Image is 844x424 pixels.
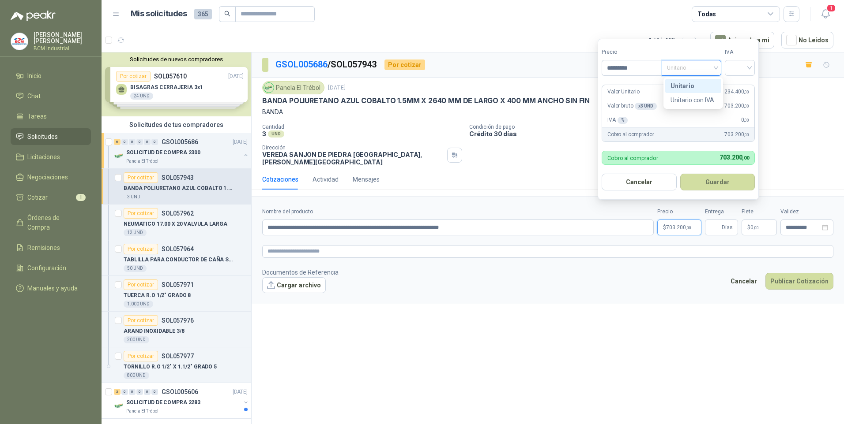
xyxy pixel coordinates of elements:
div: Por cotizar [124,244,158,254]
div: 0 [136,139,143,145]
label: Validez [780,208,833,216]
a: Por cotizarSOL057962NEUMATICO 17.00 X 20 VALVULA LARGA12 UND [102,205,251,240]
button: Solicitudes de nuevos compradores [105,56,248,63]
div: 800 UND [124,372,149,379]
button: Cancelar [602,174,677,190]
span: 234.400 [724,88,749,96]
p: NEUMATICO 17.00 X 20 VALVULA LARGA [124,220,227,228]
p: $703.200,00 [657,219,701,235]
p: SOL057964 [162,246,194,252]
span: ,00 [742,155,749,161]
span: 0 [750,225,759,230]
p: SOL057962 [162,210,194,216]
button: Guardar [680,174,755,190]
p: SOL057976 [162,317,194,324]
label: Precio [657,208,701,216]
p: Panela El Trébol [126,408,158,415]
img: Company Logo [11,33,28,50]
p: / SOL057943 [275,58,377,71]
p: SOLICITUD DE COMPRA 2283 [126,398,200,407]
a: Inicio [11,67,91,84]
span: ,00 [744,104,749,108]
span: Días [722,220,733,235]
div: UND [268,130,284,138]
span: Cotizar [27,193,48,202]
div: Por cotizar [124,351,158,361]
img: Logo peakr [11,11,56,21]
span: Negociaciones [27,172,68,182]
span: search [224,11,230,17]
a: Tareas [11,108,91,125]
p: GSOL005686 [162,139,198,145]
div: 0 [144,139,151,145]
a: Configuración [11,260,91,276]
a: 6 0 0 0 0 0 GSOL005686[DATE] Company LogoSOLICITUD DE COMPRA 2300Panela El Trébol [114,137,249,165]
p: BANDA POLIURETANO AZUL COBALTO 1.5MM X 2640 MM DE LARGO X 400 MM ANCHO SIN FIN [262,96,590,105]
p: TORNILLO R.O 1/2" X 1.1/2" GRADO 5 [124,363,217,371]
div: 0 [129,139,136,145]
span: ,00 [754,225,759,230]
span: $ [747,225,750,230]
span: Configuración [27,263,66,273]
div: Unitario con IVA [671,95,716,105]
div: 0 [121,389,128,395]
span: ,00 [686,225,691,230]
p: [DATE] [233,138,248,146]
div: % [618,117,628,124]
div: 1.000 UND [124,301,153,308]
p: SOL057977 [162,353,194,359]
button: 1 [818,6,833,22]
div: 3 [114,389,121,395]
p: SOL057971 [162,282,194,288]
span: 703.200 [724,102,749,110]
a: Por cotizarSOL057943BANDA POLIURETANO AZUL COBALTO 1.5MM X 2640 MM DE LARGO X 400 MM ANCHO SIN FI... [102,169,251,205]
div: Actividad [313,175,339,184]
label: Precio [602,48,662,56]
div: 12 UND [124,229,147,236]
span: 703.200 [666,225,691,230]
p: BANDA POLIURETANO AZUL COBALTO 1.5MM X 2640 MM DE LARGO X 400 MM ANCHO SIN FIN [124,184,234,193]
div: Unitario con IVA [665,93,721,107]
span: 703.200 [724,130,749,139]
div: 0 [136,389,143,395]
p: 3 [262,130,266,138]
p: Documentos de Referencia [262,268,339,277]
div: Por cotizar [384,60,425,70]
div: Por cotizar [124,172,158,183]
p: Crédito 30 días [469,130,840,138]
span: 703.200 [720,154,749,161]
p: Condición de pago [469,124,840,130]
a: Órdenes de Compra [11,209,91,236]
span: Remisiones [27,243,60,253]
button: Publicar Cotización [765,273,833,290]
div: 200 UND [124,336,149,343]
p: Valor Unitario [607,88,640,96]
a: Cotizar1 [11,189,91,206]
span: 1 [76,194,86,201]
span: 1 [826,4,836,12]
p: BCM Industrial [34,46,91,51]
p: BANDA [262,107,833,117]
p: GSOL005606 [162,389,198,395]
div: 6 [114,139,121,145]
p: Cantidad [262,124,462,130]
div: 0 [129,389,136,395]
span: Chat [27,91,41,101]
span: Inicio [27,71,41,81]
button: Cancelar [726,273,762,290]
div: 1 - 50 de 133 [649,33,703,47]
a: Por cotizarSOL057977TORNILLO R.O 1/2" X 1.1/2" GRADO 5800 UND [102,347,251,383]
div: Todas [697,9,716,19]
button: Cargar archivo [262,277,326,293]
span: ,00 [744,132,749,137]
p: SOLICITUD DE COMPRA 2300 [126,149,200,157]
p: [PERSON_NAME] [PERSON_NAME] [34,32,91,44]
div: Por cotizar [124,279,158,290]
p: [DATE] [233,388,248,396]
label: Flete [742,208,777,216]
div: 50 UND [124,265,147,272]
p: Dirección [262,145,444,151]
a: Por cotizarSOL057964TABLILLA PARA CONDUCTOR DE CAÑA SS179650 UND [102,240,251,276]
div: Cotizaciones [262,175,298,184]
div: 0 [151,389,158,395]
